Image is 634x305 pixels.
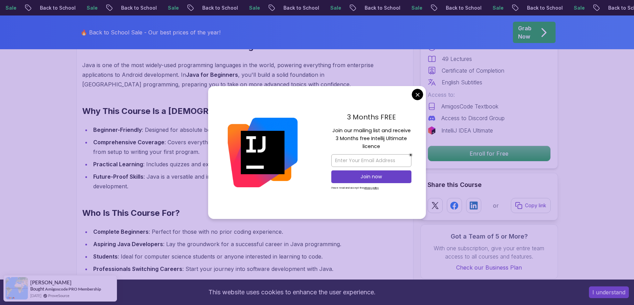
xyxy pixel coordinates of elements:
p: English Subtitles [442,78,482,86]
a: Check our Business Plan [428,263,551,272]
img: provesource social proof notification image [6,277,28,299]
button: Enroll for Free [428,146,551,161]
p: Sale [79,4,101,11]
p: Sale [567,4,589,11]
h3: Got a Team of 5 or More? [428,232,551,241]
p: or [493,201,499,210]
p: Certificate of Completion [442,66,504,75]
p: IntelliJ IDEA Ultimate [441,126,493,135]
h2: Who Is This Course For? [82,208,375,219]
p: Access to Discord Group [441,114,505,122]
p: Sale [242,4,264,11]
li: : Lay the groundwork for a successful career in Java programming. [91,239,375,249]
a: ProveSource [48,293,69,298]
h2: Why This Course Is a [DEMOGRAPHIC_DATA] [82,106,375,117]
span: [DATE] [30,293,41,298]
span: [PERSON_NAME] [30,280,72,285]
p: Access to: [428,91,551,99]
strong: Professionals Switching Careers [93,265,182,272]
li: : Start your journey into software development with Java. [91,264,375,274]
li: : Perfect for those with no prior coding experience. [91,227,375,236]
strong: Students [93,253,118,260]
strong: Future-Proof Skills [93,173,143,180]
p: 49 Lectures [442,55,472,63]
button: Accept cookies [589,286,629,298]
li: : Covers everything you need to start programming in [GEOGRAPHIC_DATA], from setup to writing you... [91,137,375,157]
p: Back to School [357,4,404,11]
div: This website uses cookies to enhance the user experience. [5,285,579,300]
li: : Designed for absolute beginners, with step-by-step guidance. [91,125,375,135]
p: Back to School [195,4,242,11]
strong: Complete Beginners [93,228,149,235]
img: jetbrains logo [428,126,436,135]
p: Grab Now [518,24,531,41]
strong: Practical Learning [93,161,143,168]
li: : Includes quizzes and exercises to solidify your understanding of the material. [91,159,375,169]
li: : Ideal for computer science students or anyone interested in learning to code. [91,252,375,261]
p: Back to School [33,4,79,11]
h2: Share this Course [428,180,551,190]
p: AmigosCode Textbook [441,102,498,111]
p: Sale [323,4,345,11]
p: With one subscription, give your entire team access to all courses and features. [428,244,551,261]
p: Sale [161,4,183,11]
li: : Java is a versatile and in-demand language used in web, mobile, and enterprise development. [91,172,375,191]
p: 🔥 Back to School Sale - Our best prices of the year! [80,28,221,36]
strong: Comprehensive Coverage [93,139,164,146]
button: Copy link [511,198,551,213]
a: Amigoscode PRO Membership [45,286,101,292]
p: Back to School [114,4,161,11]
span: Bought [30,286,44,292]
strong: Aspiring Java Developers [93,241,163,248]
p: Java is one of the most widely-used programming languages in the world, powering everything from ... [82,60,375,89]
p: Sale [404,4,426,11]
strong: Beginner-Friendly [93,126,142,133]
strong: Java for Beginners [186,71,238,78]
p: Back to School [520,4,567,11]
p: Copy link [525,202,546,209]
p: Back to School [439,4,485,11]
p: Sale [485,4,507,11]
p: Back to School [276,4,323,11]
